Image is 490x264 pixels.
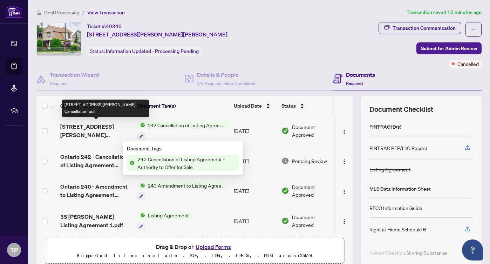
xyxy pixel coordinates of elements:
img: Status Icon [137,182,145,189]
span: Ontario 240 - Amendment to Listing Agreement Authority to Offer for Sale Price ChangeExtensionAme... [60,182,132,199]
span: 242 Cancellation of Listing Agreement - Authority to Offer for Sale [135,155,239,171]
span: Document Approved [292,123,335,138]
span: 40346 [106,23,122,29]
span: Ontario 242 - Cancellation of Listing Agreement Authority to Offer for Sale.pdf [60,153,132,169]
span: Document Approved [292,213,335,229]
h4: Transaction Wizard [50,70,99,79]
button: Upload Forms [193,242,233,251]
span: 242 Cancellation of Listing Agreement - Authority to Offer for Sale [145,121,228,129]
span: Drag & Drop orUpload FormsSupported files include .PDF, .JPG, .JPEG, .PNG under25MB [45,238,344,264]
button: Logo [339,185,350,196]
td: [DATE] [231,206,279,236]
img: Logo [341,159,347,164]
span: Status [281,102,296,110]
li: / [82,8,84,16]
div: Status: [87,46,202,56]
div: MLS Data Information Sheet [369,185,431,192]
span: Drag & Drop or [156,242,233,251]
img: Status Icon [137,121,145,129]
div: Document Tags [127,145,239,153]
span: Pending Review [292,157,327,165]
img: Document Status [281,187,289,195]
span: Document Approved [292,183,335,198]
td: [DATE] [231,176,279,206]
span: Information Updated - Processing Pending [106,48,199,54]
article: Transaction saved 10 minutes ago [407,8,482,16]
div: Right at Home Schedule B [369,225,426,233]
img: Logo [341,219,347,224]
button: Submit for Admin Review [416,42,482,54]
td: [DATE] [231,146,279,176]
span: Required [346,81,363,86]
button: Status IconListing Agreement [137,211,192,230]
span: [STREET_ADDRESS][PERSON_NAME] Cancellation.pdf [60,122,132,139]
span: Document Checklist [369,104,433,114]
td: [DATE] [231,116,279,146]
div: FINTRAC ID(s) [369,123,401,130]
span: View Transaction [87,9,125,16]
img: Document Status [281,127,289,135]
th: Upload Date [231,96,279,116]
button: Logo [339,125,350,136]
span: (10) File Name [60,102,94,110]
div: FINTRAC PEP/HIO Record [369,144,427,152]
div: RECO Information Guide [369,204,422,212]
button: Transaction Communication [379,22,461,34]
button: Status Icon240 Amendment to Listing Agreement - Authority to Offer for Sale Price Change/Extensio... [137,182,228,201]
span: Required [50,81,67,86]
th: Status [279,96,338,116]
span: Submit for Admin Review [421,43,477,54]
button: Logo [339,155,350,167]
img: Status Icon [137,211,145,219]
span: Cancelled [457,60,479,68]
span: ellipsis [471,27,476,32]
span: home [36,10,41,15]
img: Logo [341,129,347,135]
div: Ticket #: [87,22,122,30]
img: logo [6,5,22,18]
button: Logo [339,215,350,226]
th: (10) File Name [57,96,135,116]
th: Document Tag(s) [135,96,231,116]
h4: Documents [346,70,375,79]
span: Upload Date [234,102,262,110]
button: Status Icon242 Cancellation of Listing Agreement - Authority to Offer for Sale [137,121,228,140]
img: Status Icon [127,159,135,167]
img: Document Status [281,217,289,225]
span: TP [10,245,18,255]
p: Supported files include .PDF, .JPG, .JPEG, .PNG under 25 MB [49,251,340,260]
span: 55 [PERSON_NAME] Listing Agreement 1.pdf [60,212,132,229]
div: Listing Agreement [369,165,410,173]
span: 240 Amendment to Listing Agreement - Authority to Offer for Sale Price Change/Extension/Amendment(s) [145,182,228,189]
span: Deal Processing [44,9,80,16]
span: [STREET_ADDRESS][PERSON_NAME][PERSON_NAME] [87,30,227,39]
h4: Details & People [197,70,255,79]
span: Listing Agreement [145,211,192,219]
img: IMG-40743035_1.jpg [37,22,81,55]
img: Document Status [281,157,289,165]
img: Logo [341,189,347,195]
button: Open asap [462,239,483,260]
span: 3/3 Required Fields Completed [197,81,255,86]
div: [STREET_ADDRESS][PERSON_NAME] Cancellation.pdf [62,100,149,117]
div: Transaction Communication [393,22,456,34]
